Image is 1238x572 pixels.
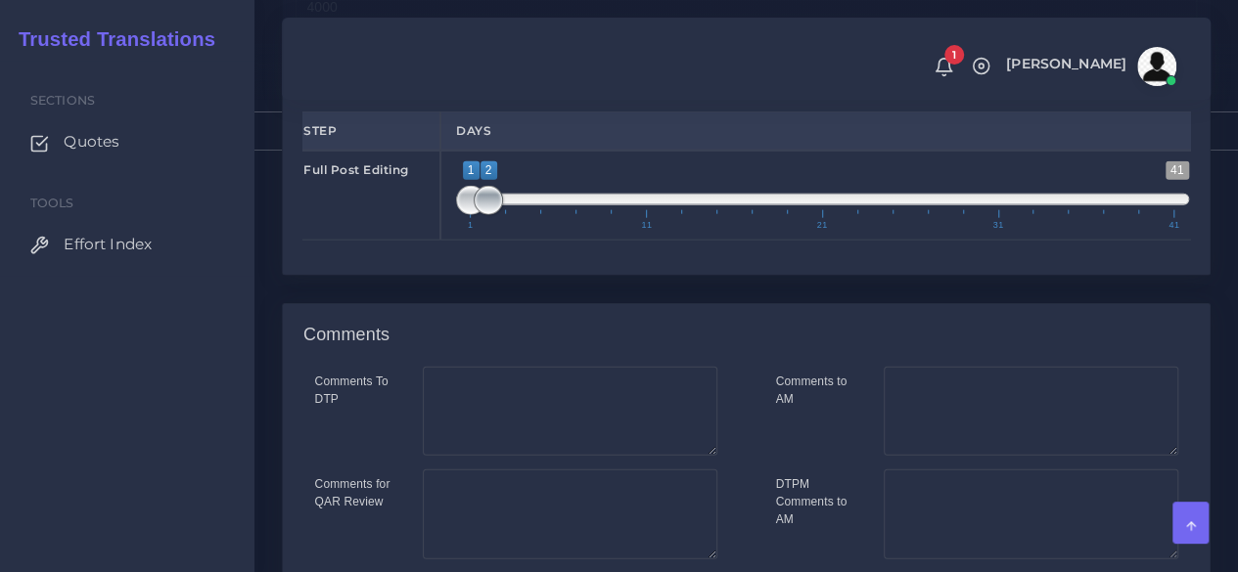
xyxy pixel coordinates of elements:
span: Tools [30,196,74,210]
span: 1 [465,221,477,230]
label: Comments To DTP [315,373,393,408]
span: 21 [814,221,831,230]
span: 41 [1166,161,1189,180]
span: 11 [638,221,655,230]
span: 1 [463,161,480,180]
label: Comments for QAR Review [315,475,393,510]
span: Sections [30,93,95,108]
span: 1 [944,45,964,65]
a: 1 [927,56,961,77]
strong: Full Post Editing [303,162,409,177]
a: Effort Index [15,224,240,265]
span: 31 [989,221,1006,230]
strong: Step [303,123,337,138]
span: 41 [1166,221,1182,230]
img: avatar [1137,47,1176,86]
h4: Comments [303,325,390,346]
label: DTPM Comments to AM [776,475,854,528]
span: Effort Index [64,234,152,255]
a: Trusted Translations [5,23,215,56]
h2: Trusted Translations [5,27,215,51]
label: Comments to AM [776,373,854,408]
span: [PERSON_NAME] [1006,57,1126,70]
strong: Days [456,123,491,138]
a: Quotes [15,121,240,162]
span: Quotes [64,131,119,153]
a: [PERSON_NAME]avatar [996,47,1183,86]
span: 2 [481,161,497,180]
